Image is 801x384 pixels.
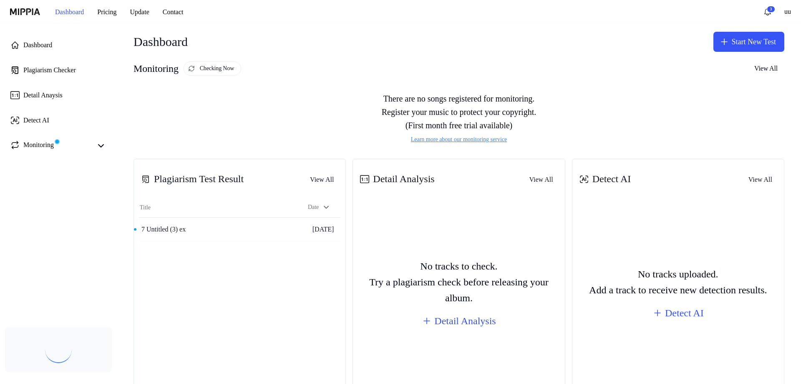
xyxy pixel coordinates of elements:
button: Detail Analysis [419,313,499,329]
button: Update [130,4,166,20]
button: View All [524,171,560,188]
button: View All [743,171,779,188]
div: Detect AI [663,305,705,321]
button: Detect AI [650,305,705,321]
button: Pricing [96,4,130,20]
th: Title [139,198,290,218]
div: 3 [766,6,774,13]
img: 알림 [762,7,772,17]
a: View All [743,170,779,188]
button: Contact [166,4,204,20]
div: Plagiarism Checker [23,65,81,75]
div: 7 Untitled (3) ex [141,224,189,234]
div: Detail Analysis [432,313,499,329]
div: Monitoring [133,61,248,76]
div: Detail Analysis [358,171,440,187]
a: Update [130,0,166,23]
a: Learn more about our monitoring service [406,135,512,144]
a: Detail Anaysis [5,85,112,105]
div: Detail Anaysis [23,90,65,100]
button: View All [305,171,340,188]
a: Monitoring [10,140,92,152]
a: Detect AI [5,110,112,130]
button: Start New Test [706,32,784,52]
button: 알림3 [760,5,773,18]
div: Detect AI [577,171,635,187]
div: Detect AI [23,115,52,125]
div: No tracks uploaded. Add a track to receive new detection results. [577,266,778,298]
div: No tracks to check. Try a plagiarism check before releasing your album. [358,258,559,306]
div: Date [303,201,334,214]
a: Dashboard [5,35,112,55]
img: logo [10,8,40,15]
div: Dashboard [23,40,57,50]
div: Dashboard [133,32,194,52]
a: View All [305,170,340,188]
div: There are no songs registered for monitoring. Register your music to protect your copyright. (Fir... [133,82,784,154]
button: uu [783,7,791,17]
button: View All [749,60,784,77]
button: Checking Now [188,61,248,76]
a: Plagiarism Checker [5,60,112,80]
td: [DATE] [290,218,340,242]
a: View All [524,170,560,188]
div: Monitoring [23,140,57,152]
button: Dashboard [48,4,96,20]
div: Plagiarism Test Result [139,171,255,187]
